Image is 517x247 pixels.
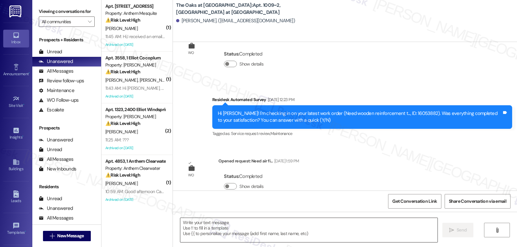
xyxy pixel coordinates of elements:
i:  [495,228,500,233]
label: Show details [239,183,263,190]
div: : Completed [224,49,266,59]
span: [PERSON_NAME] [105,77,140,83]
div: Opened request: Need air fi... [218,158,299,167]
div: 10:59 AM: Good afternoon Can I make a payment arrangement to pay September rent on [DATE]? [105,189,289,194]
span: Maintenance [270,131,292,136]
div: Property: Anthem Clearwater [105,165,165,172]
div: Apt. 1323, 2400 Elliot Windsprint [105,106,165,113]
div: WO Follow-ups [39,97,79,104]
button: Send [442,223,474,237]
i:  [88,19,91,24]
span: [PERSON_NAME] [105,26,138,31]
div: Unanswered [39,205,73,212]
div: Residesk Automated Survey [212,96,512,105]
i:  [449,228,454,233]
span: [PERSON_NAME] [105,129,138,135]
span: • [25,229,26,234]
b: The Oaks at [GEOGRAPHIC_DATA]: Apt. 1009~2, [GEOGRAPHIC_DATA] at [GEOGRAPHIC_DATA] [176,2,305,16]
div: Prospects [32,125,101,131]
div: WO [188,172,194,179]
div: Unanswered [39,137,73,143]
div: New Inbounds [39,166,76,172]
div: Unread [39,195,62,202]
label: Viewing conversations for [39,6,95,16]
div: Archived on [DATE] [105,92,166,100]
div: Unanswered [39,58,73,65]
strong: ⚠️ Risk Level: High [105,172,140,178]
b: Status [224,173,238,180]
div: Archived on [DATE] [105,196,166,204]
span: [PERSON_NAME] [105,180,138,186]
div: Unread [39,146,62,153]
div: Tagged as: [212,129,512,138]
span: Service request review , [231,131,270,136]
button: New Message [43,231,91,241]
div: Residents [32,183,101,190]
div: [DATE] 12:23 PM [266,96,294,103]
span: Get Conversation Link [392,198,437,205]
a: Leads [3,189,29,206]
a: Templates • [3,220,29,238]
div: All Messages [39,156,73,163]
strong: ⚠️ Risk Level: High [105,69,140,75]
div: Apt. [STREET_ADDRESS] [105,3,165,10]
a: Inbox [3,30,29,47]
div: Review follow-ups [39,77,84,84]
span: Share Conversation via email [449,198,506,205]
i:  [50,233,55,239]
div: : Completed [224,171,266,181]
div: 11:45 AM: Hi,I received an email about my work order being completed but I've been home and no 1 ... [105,34,371,39]
input: All communities [42,16,84,27]
div: [PERSON_NAME]. ([EMAIL_ADDRESS][DOMAIN_NAME]) [176,17,295,24]
b: Status [224,51,238,57]
img: ResiDesk Logo [9,5,23,17]
span: • [29,71,30,75]
label: Show details [239,61,263,67]
div: Archived on [DATE] [105,144,166,152]
strong: ⚠️ Risk Level: High [105,120,140,126]
a: Buildings [3,157,29,174]
div: Property: [PERSON_NAME] [105,62,165,68]
button: Get Conversation Link [388,194,441,209]
div: Property: Anthem Mesquite [105,10,165,17]
button: Share Conversation via email [445,194,511,209]
span: New Message [57,232,84,239]
div: Hi [PERSON_NAME]! I'm checking in on your latest work order (Need wooden reinforcement t..., ID: ... [218,110,502,124]
div: All Messages [39,215,73,221]
div: Prospects + Residents [32,36,101,43]
a: Insights • [3,125,29,142]
strong: ⚠️ Risk Level: High [105,17,140,23]
div: 11:25 AM: ??? [105,137,129,143]
span: Send [457,227,467,233]
div: Unread [39,48,62,55]
div: Escalate [39,107,64,113]
div: Property: [PERSON_NAME] [105,113,165,120]
div: WO [188,49,194,56]
div: All Messages [39,68,73,75]
div: Archived on [DATE] [105,41,166,49]
span: • [22,134,23,139]
a: Site Visit • [3,93,29,111]
div: [DATE] 1:59 PM [273,158,299,164]
div: Apt. 4853, 1 Anthem Clearwater [105,158,165,165]
span: • [23,102,24,107]
span: [PERSON_NAME] [140,77,172,83]
div: Apt. 3558, 1 Elliot Cocoplum [105,55,165,61]
div: Maintenance [39,87,74,94]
